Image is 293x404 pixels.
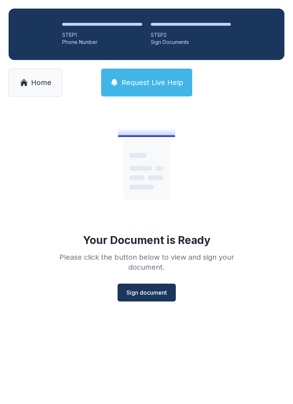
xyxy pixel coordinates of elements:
div: Please click the button below to view and sign your document. [44,252,249,272]
span: Request Live Help [121,78,183,88]
div: Sign Documents [151,39,231,46]
span: Home [31,78,51,88]
div: STEP 2 [151,31,231,39]
div: Phone Number [62,39,142,46]
div: Your Document is Ready [83,234,210,246]
span: Sign document [126,288,167,297]
div: STEP 1 [62,31,142,39]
